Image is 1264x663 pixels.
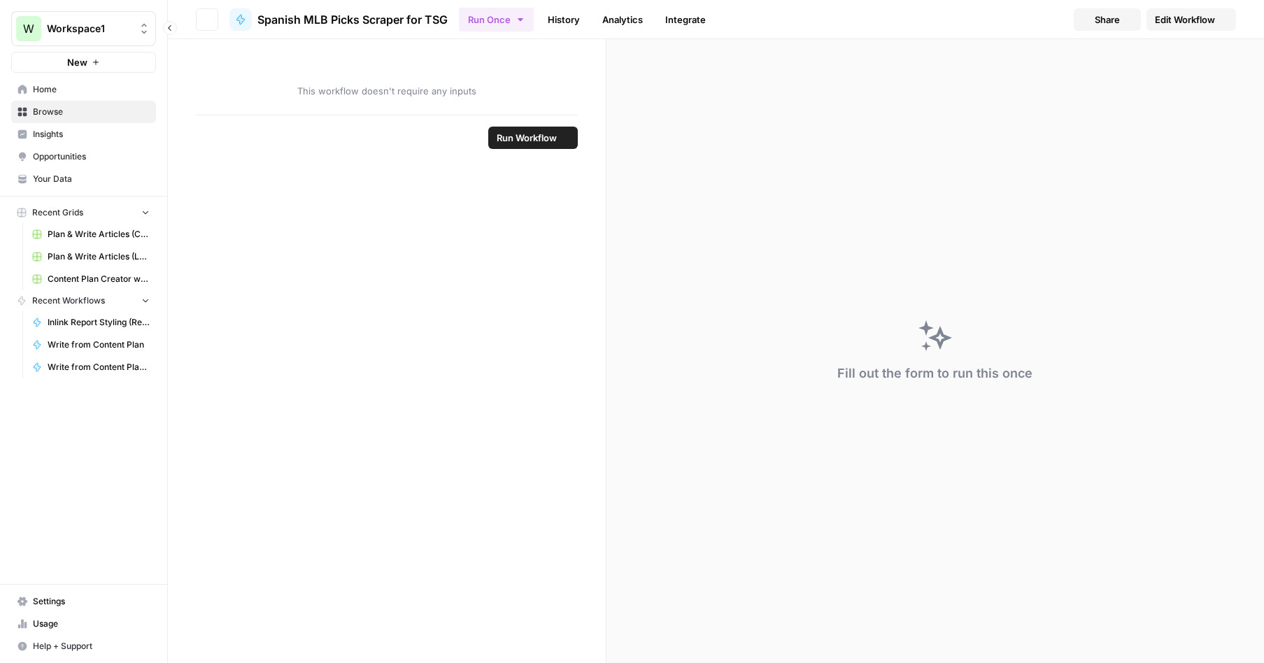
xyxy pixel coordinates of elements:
[11,290,156,311] button: Recent Workflows
[33,106,150,118] span: Browse
[196,84,578,98] span: This workflow doesn't require any inputs
[488,127,578,149] button: Run Workflow
[33,640,150,653] span: Help + Support
[32,206,83,219] span: Recent Grids
[837,364,1032,383] div: Fill out the form to run this once
[229,8,448,31] a: Spanish MLB Picks Scraper for TSG
[539,8,588,31] a: History
[26,268,156,290] a: Content Plan Creator with Brand Kit (COM Test) Grid
[48,250,150,263] span: Plan & Write Articles (LUSPS)
[11,11,156,46] button: Workspace: Workspace1
[33,128,150,141] span: Insights
[32,294,105,307] span: Recent Workflows
[48,228,150,241] span: Plan & Write Articles (COM)
[23,20,34,37] span: W
[11,168,156,190] a: Your Data
[26,334,156,356] a: Write from Content Plan
[257,11,448,28] span: Spanish MLB Picks Scraper for TSG
[497,131,557,145] span: Run Workflow
[33,83,150,96] span: Home
[657,8,714,31] a: Integrate
[11,78,156,101] a: Home
[26,311,156,334] a: Inlink Report Styling (Reformat JSON to HTML)
[11,635,156,657] button: Help + Support
[11,101,156,123] a: Browse
[67,55,87,69] span: New
[1155,13,1215,27] span: Edit Workflow
[33,595,150,608] span: Settings
[1146,8,1236,31] a: Edit Workflow
[47,22,132,36] span: Workspace1
[11,613,156,635] a: Usage
[33,150,150,163] span: Opportunities
[1074,8,1141,31] button: Share
[11,123,156,145] a: Insights
[459,8,534,31] button: Run Once
[48,361,150,373] span: Write from Content Plan (KO)
[594,8,651,31] a: Analytics
[11,202,156,223] button: Recent Grids
[26,245,156,268] a: Plan & Write Articles (LUSPS)
[33,173,150,185] span: Your Data
[1095,13,1120,27] span: Share
[26,223,156,245] a: Plan & Write Articles (COM)
[11,145,156,168] a: Opportunities
[11,52,156,73] button: New
[48,316,150,329] span: Inlink Report Styling (Reformat JSON to HTML)
[33,618,150,630] span: Usage
[11,590,156,613] a: Settings
[48,338,150,351] span: Write from Content Plan
[48,273,150,285] span: Content Plan Creator with Brand Kit (COM Test) Grid
[26,356,156,378] a: Write from Content Plan (KO)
